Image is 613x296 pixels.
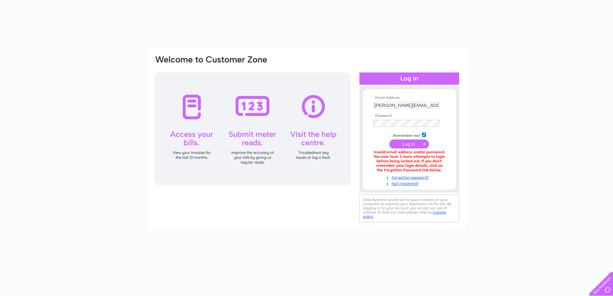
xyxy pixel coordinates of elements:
[372,114,447,118] th: Password:
[374,180,447,186] a: Not registered?
[372,132,447,138] td: Remember me?
[363,210,446,219] a: cookies policy
[374,174,447,180] a: Forgotten password?
[359,194,459,222] div: Clear Business would like to place cookies on your computer to improve your experience of the sit...
[372,96,447,100] th: Email Address:
[389,139,429,148] input: Submit
[374,150,445,172] div: Invalid email address and/or password. You now have 3 more attempts to login before being locked ...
